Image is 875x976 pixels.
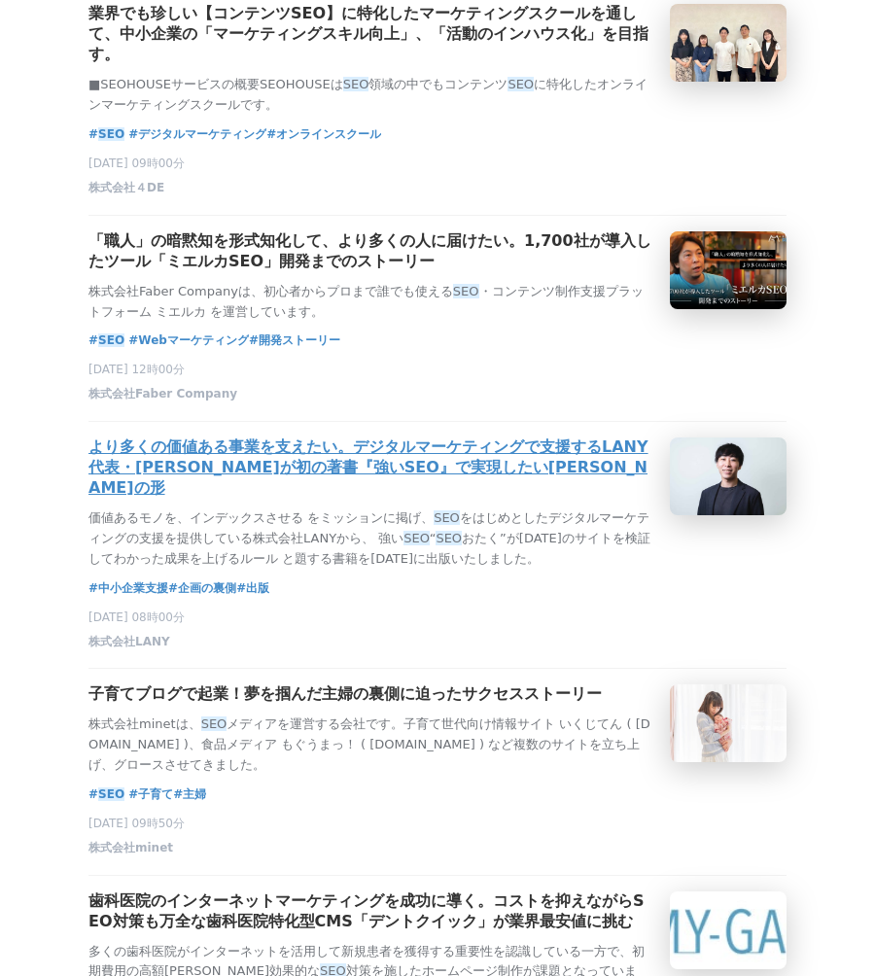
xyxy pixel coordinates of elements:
[88,156,787,172] p: [DATE] 09時00分
[88,4,654,65] h3: 業界でも珍しい【コンテンツSEO】に特化したマーケティングスクールを通して、中小企業の「マーケティングスキル向上」、「活動のインハウス化」を目指す。
[88,180,164,196] span: 株式会社４DE
[98,787,124,801] em: SEO
[88,386,237,402] span: 株式会社Faber Company
[88,684,602,705] h3: 子育てブログで起業！夢を掴んだ主婦の裏側に迫ったサクセスストーリー
[98,333,124,347] em: SEO
[88,784,128,804] a: #SEO
[236,578,269,598] a: #出版
[88,437,787,569] a: より多くの価値ある事業を支えたい。デジタルマーケティングで支援するLANY代表・[PERSON_NAME]が初の著書『強いSEO』で実現したい[PERSON_NAME]の形価値あるモノを、インデ...
[88,124,128,144] span: #
[88,684,787,775] a: 子育てブログで起業！夢を掴んだ主婦の裏側に迫ったサクセスストーリー株式会社minetは、SEOメディアを運営する会社です。子育て世代向け情報サイト いくじてん ( [DOMAIN_NAME] )...
[434,510,460,525] em: SEO
[88,634,170,650] span: 株式会社LANY
[88,846,173,859] a: 株式会社minet
[98,127,124,141] em: SEO
[88,75,654,116] p: ■SEOHOUSEサービスの概要SEOHOUSEは 領域の中でもコンテンツ に特化したオンラインマーケティングスクールです。
[88,231,654,272] h3: 「職人」の暗黙知を形式知化して、より多くの人に届けたい。1,700社が導入したツール「ミエルカSEO」開発までのストーリー
[201,716,227,731] em: SEO
[88,362,787,378] p: [DATE] 12時00分
[88,639,170,652] a: 株式会社LANY
[343,77,369,91] em: SEO
[88,124,128,144] a: #SEO
[266,124,381,144] a: #オンラインスクール
[88,437,654,499] h3: より多くの価値ある事業を支えたい。デジタルマーケティングで支援するLANY代表・[PERSON_NAME]が初の著書『強いSEO』で実現したい[PERSON_NAME]の形
[88,186,164,199] a: 株式会社４DE
[88,331,128,350] span: #
[128,784,173,804] a: #子育て
[88,784,128,804] span: #
[88,231,787,323] a: 「職人」の暗黙知を形式知化して、より多くの人に届けたい。1,700社が導入したツール「ミエルカSEO」開発までのストーリー株式会社Faber Companyは、初心者からプロまで誰でも使えるSE...
[168,578,236,598] a: #企画の裏側
[128,331,249,350] a: #Webマーケティング
[403,531,429,545] em: SEO
[436,531,462,545] em: SEO
[88,715,654,775] p: 株式会社minetは、 メディアを運営する会社です。子育て世代向け情報サイト いくじてん ( [DOMAIN_NAME] )、食品メディア もぐうまっ！ ( [DOMAIN_NAME] ) など...
[88,331,128,350] a: #SEO
[88,4,787,116] a: 業界でも珍しい【コンテンツSEO】に特化したマーケティングスクールを通して、中小企業の「マーケティングスキル向上」、「活動のインハウス化」を目指す。■SEOHOUSEサービスの概要SEOHOUS...
[128,124,266,144] a: #デジタルマーケティング
[507,77,534,91] em: SEO
[88,578,168,598] a: #中小企業支援
[88,392,237,405] a: 株式会社Faber Company
[88,840,173,856] span: 株式会社minet
[88,816,787,832] p: [DATE] 09時50分
[88,508,654,569] p: 価値あるモノを、インデックスさせる をミッションに掲げ、 をはじめとしたデジタルマーケティングの支援を提供している株式会社LANYから、 強い “ おたく”が[DATE]のサイトを検証してわかっ...
[173,784,206,804] a: #主婦
[88,610,787,626] p: [DATE] 08時00分
[88,282,654,323] p: 株式会社Faber Companyは、初心者からプロまで誰でも使える ・コンテンツ制作支援プラットフォーム ミエルカ を運営しています。
[249,331,340,350] a: #開発ストーリー
[88,891,654,932] h3: 歯科医院のインターネットマーケティングを成功に導く。コストを抑えながらSEO対策も万全な歯科医院特化型CMS「デントクイック」が業界最安値に挑む
[453,284,479,298] em: SEO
